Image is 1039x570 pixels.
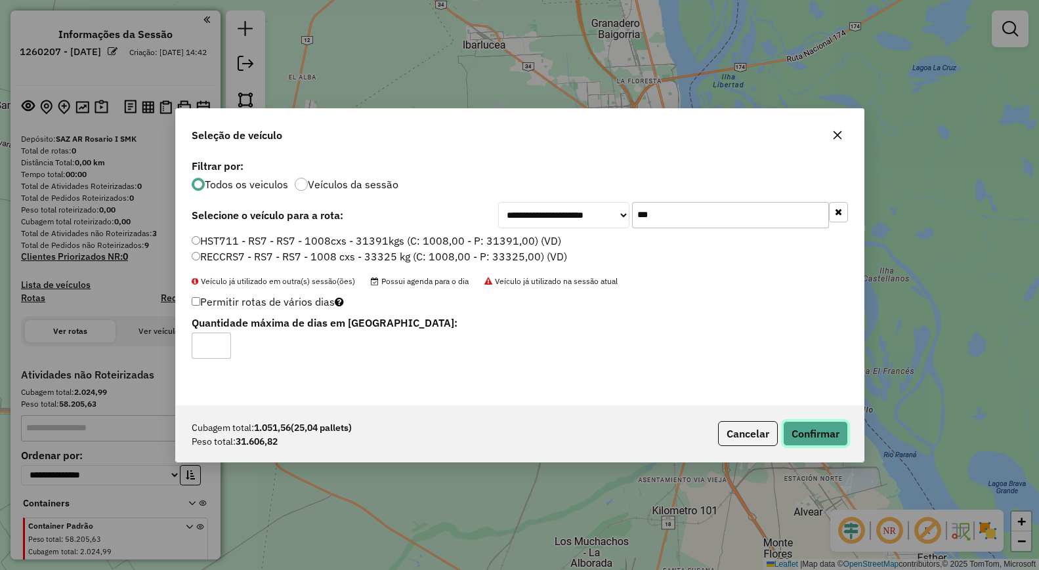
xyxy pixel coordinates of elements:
[192,209,343,222] strong: Selecione o veículo para a rota:
[308,179,398,190] label: Veículos da sessão
[192,127,282,143] span: Seleção de veículo
[254,421,352,435] strong: 1.051,56
[371,276,469,286] span: Possui agenda para o dia
[783,421,848,446] button: Confirmar
[192,233,561,249] label: HST711 - RS7 - RS7 - 1008cxs - 31391kgs (C: 1008,00 - P: 31391,00) (VD)
[236,435,278,449] strong: 31.606,82
[192,289,344,314] label: Permitir rotas de vários dias
[192,421,254,435] span: Cubagem total:
[192,252,200,260] input: RECCRS7 - RS7 - RS7 - 1008 cxs - 33325 kg (C: 1008,00 - P: 33325,00) (VD)
[192,297,200,306] input: Permitir rotas de vários dias
[192,158,848,174] label: Filtrar por:
[192,236,200,245] input: HST711 - RS7 - RS7 - 1008cxs - 31391kgs (C: 1008,00 - P: 31391,00) (VD)
[192,435,236,449] span: Peso total:
[335,296,344,307] i: Selecione pelo menos um veículo
[484,276,618,286] span: Veículo já utilizado na sessão atual
[718,421,778,446] button: Cancelar
[192,315,624,331] label: Quantidade máxima de dias em [GEOGRAPHIC_DATA]:
[192,276,355,286] span: Veículo já utilizado em outra(s) sessão(ões)
[291,422,352,434] span: (25,04 pallets)
[205,179,288,190] label: Todos os veiculos
[192,249,567,264] label: RECCRS7 - RS7 - RS7 - 1008 cxs - 33325 kg (C: 1008,00 - P: 33325,00) (VD)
